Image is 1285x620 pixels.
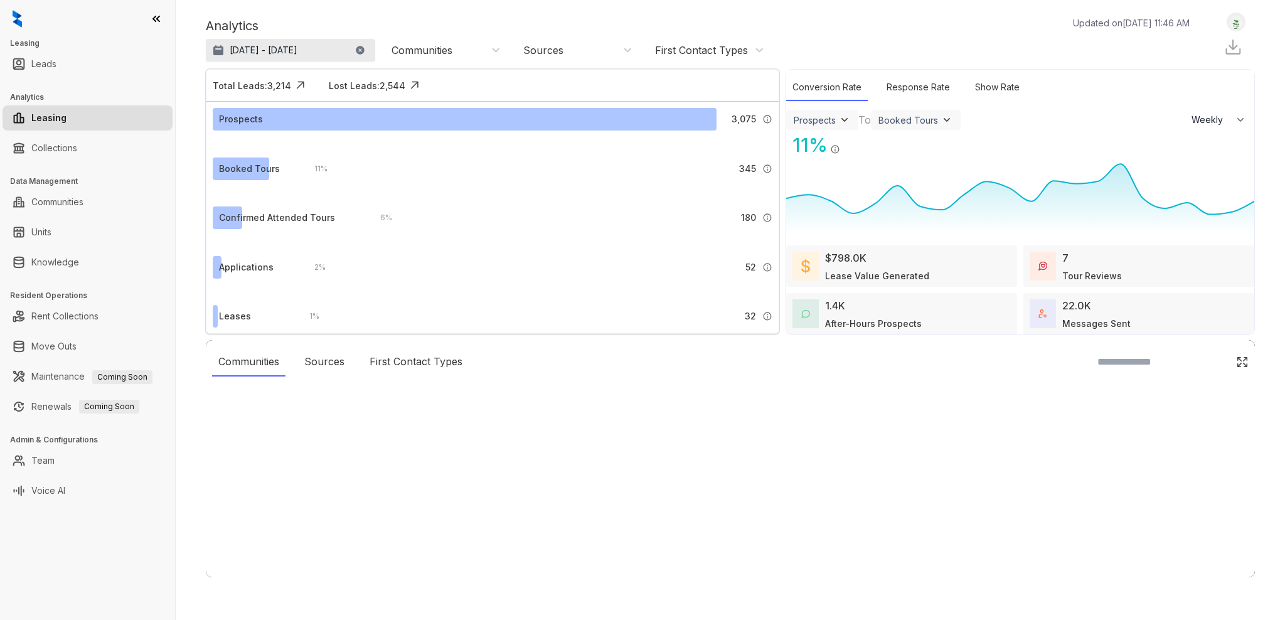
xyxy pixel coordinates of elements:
div: To [858,112,871,127]
div: $798.0K [825,250,866,265]
span: 345 [739,162,756,176]
div: Communities [212,348,285,377]
img: Click Icon [291,76,310,95]
img: ViewFilterArrow [838,114,851,126]
li: Collections [3,136,173,161]
img: Loader [668,384,793,510]
img: Info [762,311,772,321]
div: Booked Tours [878,115,938,126]
a: Leads [31,51,56,77]
span: 32 [745,309,756,323]
li: Team [3,448,173,473]
img: Click Icon [840,133,859,152]
p: Analytics [206,16,259,35]
div: Tour Reviews [1062,269,1122,282]
div: Loading... [708,510,753,522]
img: Info [762,114,772,124]
div: Applications [219,260,274,274]
img: TourReviews [1038,262,1047,270]
h3: Analytics [10,92,175,103]
li: Rent Collections [3,304,173,329]
p: [DATE] - [DATE] [230,44,297,56]
li: Knowledge [3,250,173,275]
li: Leasing [3,105,173,131]
img: logo [13,10,22,28]
span: 3,075 [732,112,756,126]
img: Click Icon [1236,356,1249,368]
div: Leases [219,309,251,323]
div: Lost Leads: 2,544 [329,79,405,92]
h3: Admin & Configurations [10,434,175,446]
img: Info [762,262,772,272]
li: Renewals [3,394,173,419]
a: Collections [31,136,77,161]
li: Maintenance [3,364,173,389]
span: Weekly [1192,114,1230,126]
img: LeaseValue [801,259,810,274]
img: Download [1224,38,1242,56]
div: Lease Value Generated [825,269,929,282]
div: 11 % [786,131,828,159]
h3: Resident Operations [10,290,175,301]
li: Units [3,220,173,245]
div: Show Rate [969,74,1026,101]
li: Move Outs [3,334,173,359]
div: 22.0K [1062,298,1091,313]
span: 52 [745,260,756,274]
a: Rent Collections [31,304,99,329]
div: 7 [1062,250,1069,265]
img: Click Icon [405,76,424,95]
span: Coming Soon [92,370,152,384]
li: Leads [3,51,173,77]
li: Communities [3,190,173,215]
div: Communities [392,43,452,57]
a: Knowledge [31,250,79,275]
div: 1 % [297,309,319,323]
div: 2 % [302,260,326,274]
div: Total Leads: 3,214 [213,79,291,92]
a: Team [31,448,55,473]
span: Coming Soon [79,400,139,414]
h3: Data Management [10,176,175,187]
div: Messages Sent [1062,317,1131,330]
img: ViewFilterArrow [941,114,953,126]
div: Conversion Rate [786,74,868,101]
a: RenewalsComing Soon [31,394,139,419]
img: SearchIcon [1210,356,1220,367]
div: 6 % [368,211,392,225]
img: Info [830,144,840,154]
div: 1.4K [825,298,845,313]
img: AfterHoursConversations [801,309,810,319]
div: Booked Tours [219,162,280,176]
div: 11 % [302,162,328,176]
button: Weekly [1184,109,1254,131]
img: Info [762,164,772,174]
button: [DATE] - [DATE] [206,39,375,61]
a: Units [31,220,51,245]
a: Communities [31,190,83,215]
img: Info [762,213,772,223]
img: UserAvatar [1227,16,1245,29]
div: Prospects [219,112,263,126]
div: Prospects [794,115,836,126]
li: Voice AI [3,478,173,503]
div: Sources [523,43,563,57]
p: Updated on [DATE] 11:46 AM [1073,16,1190,29]
a: Move Outs [31,334,77,359]
div: First Contact Types [655,43,748,57]
div: After-Hours Prospects [825,317,922,330]
div: Confirmed Attended Tours [219,211,335,225]
div: Sources [298,348,351,377]
h3: Leasing [10,38,175,49]
div: Response Rate [880,74,956,101]
span: 180 [741,211,756,225]
div: First Contact Types [363,348,469,377]
img: TotalFum [1038,309,1047,318]
a: Voice AI [31,478,65,503]
a: Leasing [31,105,67,131]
